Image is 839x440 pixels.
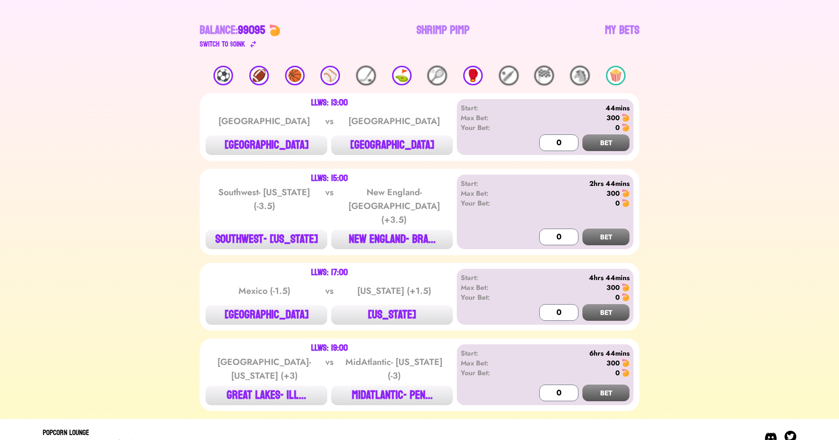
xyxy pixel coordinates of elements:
[417,23,470,50] a: Shrimp Pimp
[206,305,327,325] button: [GEOGRAPHIC_DATA]
[311,344,348,352] div: LLWS: 19:00
[582,385,629,401] button: BET
[213,66,233,85] div: ⚽️
[249,66,269,85] div: 🏈
[43,427,151,439] div: Popcorn Lounge
[582,304,629,321] button: BET
[323,355,336,383] div: vs
[323,185,336,227] div: vs
[461,103,517,113] div: Start:
[622,284,629,291] img: 🍤
[622,124,629,131] img: 🍤
[461,368,517,378] div: Your Bet:
[622,293,629,301] img: 🍤
[331,135,453,155] button: [GEOGRAPHIC_DATA]
[463,66,483,85] div: 🥊
[427,66,447,85] div: 🎾
[606,283,620,292] div: 300
[461,179,517,188] div: Start:
[622,199,629,207] img: 🍤
[622,114,629,122] img: 🍤
[461,123,517,132] div: Your Bet:
[461,283,517,292] div: Max Bet:
[517,103,629,113] div: 44mins
[311,175,348,182] div: LLWS: 15:00
[285,66,305,85] div: 🏀
[461,273,517,283] div: Start:
[344,185,444,227] div: New England- [GEOGRAPHIC_DATA] (+3.5)
[461,348,517,358] div: Start:
[606,113,620,123] div: 300
[311,99,348,107] div: LLWS: 13:00
[517,348,629,358] div: 6hrs 44mins
[344,355,444,383] div: MidAtlantic- [US_STATE] (-3)
[311,269,348,277] div: LLWS: 17:00
[206,135,327,155] button: [GEOGRAPHIC_DATA]
[615,198,620,208] div: 0
[323,284,336,298] div: vs
[605,23,639,50] a: My Bets
[615,292,620,302] div: 0
[622,369,629,377] img: 🍤
[615,123,620,132] div: 0
[499,66,519,85] div: 🏏
[215,284,314,298] div: Mexico (-1.5)
[320,66,340,85] div: ⚾️
[461,358,517,368] div: Max Bet:
[622,359,629,367] img: 🍤
[606,188,620,198] div: 300
[461,113,517,123] div: Max Bet:
[606,66,626,85] div: 🍿
[323,114,336,128] div: vs
[622,189,629,197] img: 🍤
[606,358,620,368] div: 300
[582,134,629,151] button: BET
[615,368,620,378] div: 0
[200,23,265,38] div: Balance:
[517,179,629,188] div: 2hrs 44mins
[206,230,327,249] button: SOUTHWEST- [US_STATE]
[461,292,517,302] div: Your Bet:
[215,355,314,383] div: [GEOGRAPHIC_DATA]- [US_STATE] (+3)
[344,284,444,298] div: [US_STATE] (+1.5)
[534,66,554,85] div: 🏁
[356,66,376,85] div: 🏒
[517,273,629,283] div: 4hrs 44mins
[331,230,453,249] button: NEW ENGLAND- BRA...
[461,198,517,208] div: Your Bet:
[215,185,314,227] div: Southwest- [US_STATE] (-3.5)
[570,66,590,85] div: 🐴
[582,229,629,245] button: BET
[215,114,314,128] div: [GEOGRAPHIC_DATA]
[200,38,245,50] div: Switch to $ OINK
[461,188,517,198] div: Max Bet:
[206,386,327,405] button: GREAT LAKES- ILL...
[238,20,265,41] span: 99095
[344,114,444,128] div: [GEOGRAPHIC_DATA]
[331,386,453,405] button: MIDATLANTIC- PEN...
[269,25,281,36] img: 🍤
[392,66,412,85] div: ⛳️
[331,305,453,325] button: [US_STATE]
